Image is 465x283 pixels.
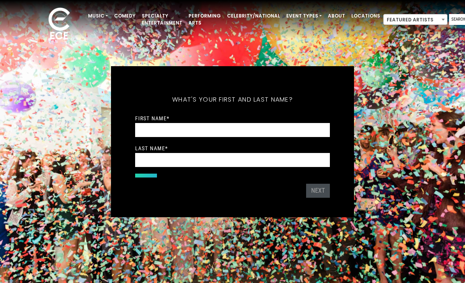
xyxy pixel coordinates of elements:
a: Specialty Entertainment [139,9,185,30]
label: First Name [135,115,169,122]
a: Event Types [283,9,325,23]
a: Performing Arts [185,9,224,30]
a: Music [85,9,111,23]
a: Celebrity/National [224,9,283,23]
h5: What's your first and last name? [135,86,330,114]
a: Comedy [111,9,139,23]
a: Locations [348,9,383,23]
img: ece_new_logo_whitev2-1.png [40,5,79,43]
label: Last Name [135,145,168,152]
a: About [325,9,348,23]
span: Featured Artists [384,14,447,25]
